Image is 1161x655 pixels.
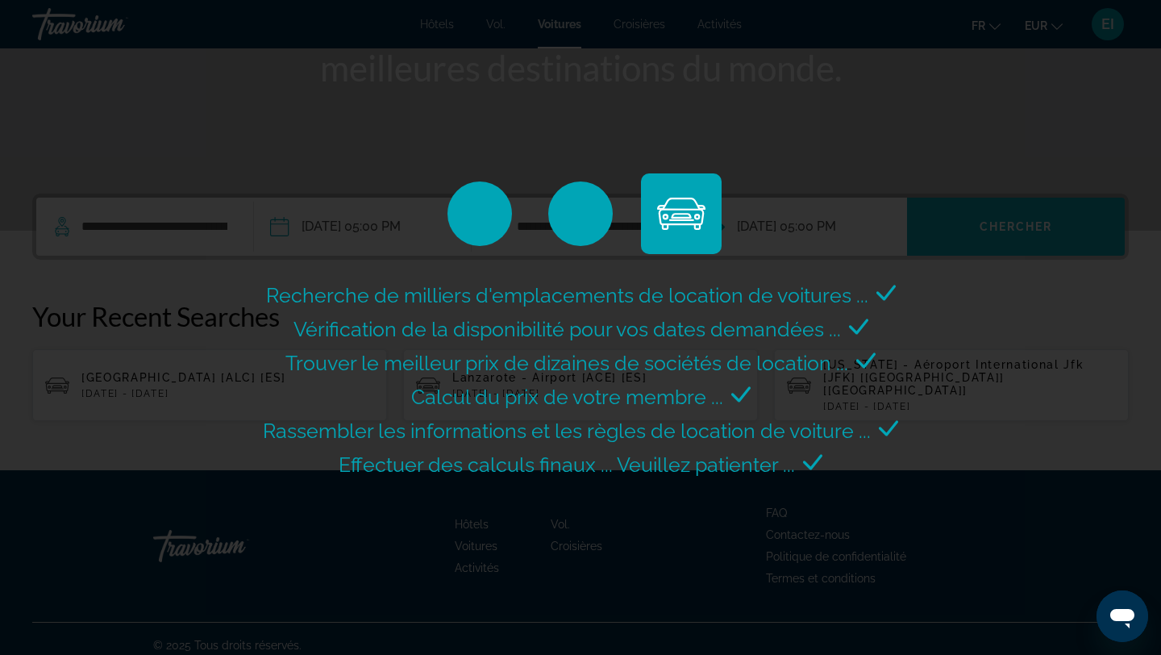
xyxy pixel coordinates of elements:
iframe: Bouton de lancement de la fenêtre de messagerie [1096,590,1148,642]
span: Effectuer des calculs finaux ... Veuillez patienter ... [339,453,795,477]
span: Recherche de milliers d'emplacements de location de voitures ... [266,283,868,307]
span: Calcul du prix de votre membre ... [411,385,723,409]
span: Rassembler les informations et les règles de location de voiture ... [263,419,871,443]
span: Vérification de la disponibilité pour vos dates demandées ... [293,317,841,341]
span: Trouver le meilleur prix de dizaines de sociétés de location ... [285,351,848,375]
